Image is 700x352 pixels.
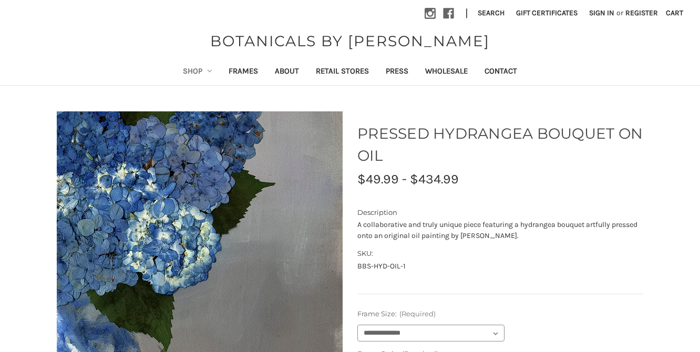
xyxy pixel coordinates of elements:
[357,208,641,218] dt: Description
[307,59,377,85] a: Retail Stores
[220,59,266,85] a: Frames
[357,171,459,187] span: $49.99 - $434.99
[357,249,641,259] dt: SKU:
[399,309,436,318] small: (Required)
[417,59,476,85] a: Wholesale
[377,59,417,85] a: Press
[615,7,624,18] span: or
[357,309,643,319] label: Frame Size:
[666,8,683,17] span: Cart
[357,122,643,167] h1: PRESSED HYDRANGEA BOUQUET ON OIL
[357,261,643,272] dd: BBS-HYD-OIL-1
[357,219,643,241] div: A collaborative and truly unique piece featuring a hydrangea bouquet artfully pressed onto an ori...
[205,30,495,52] a: BOTANICALS BY [PERSON_NAME]
[476,59,526,85] a: Contact
[461,5,472,22] li: |
[174,59,221,85] a: Shop
[266,59,307,85] a: About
